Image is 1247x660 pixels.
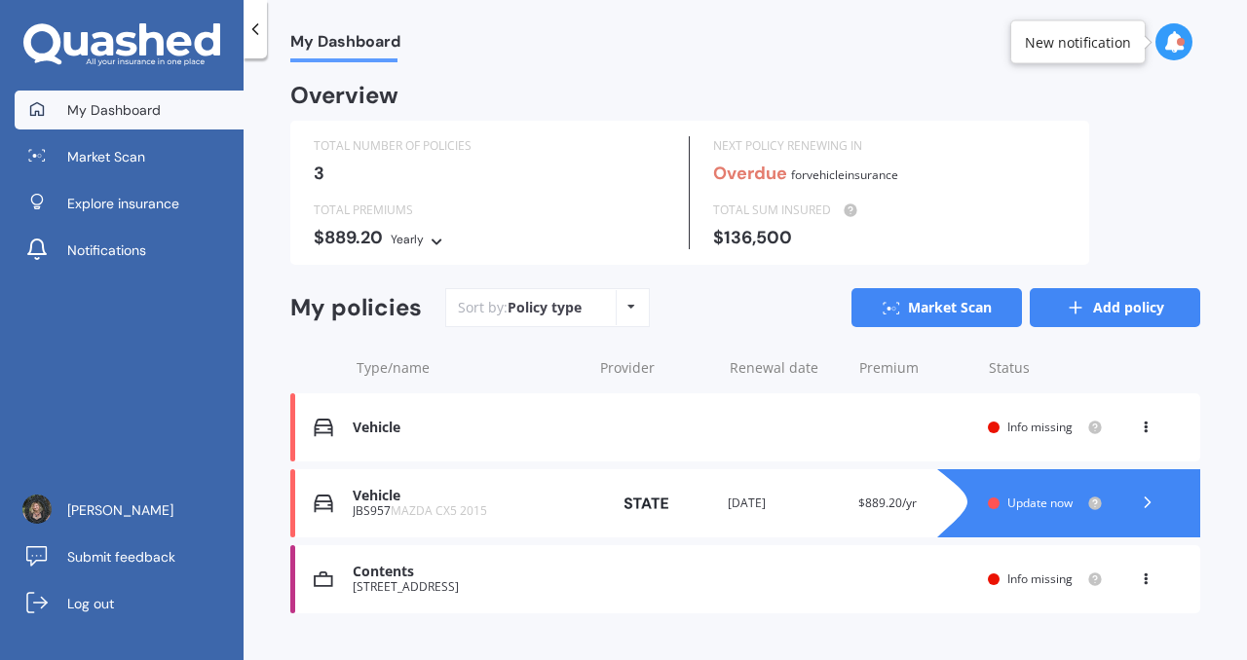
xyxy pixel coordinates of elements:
[597,486,695,521] img: State
[353,504,582,518] div: JBS957
[67,240,146,260] span: Notifications
[728,494,843,513] div: [DATE]
[713,228,1066,247] div: $136,500
[1007,570,1073,587] span: Info missing
[67,594,114,613] span: Log out
[713,136,1066,156] div: NEXT POLICY RENEWING IN
[67,100,161,120] span: My Dashboard
[290,294,422,322] div: My policies
[15,584,244,623] a: Log out
[314,494,333,513] img: Vehicle
[600,358,714,378] div: Provider
[67,194,179,213] span: Explore insurance
[391,230,424,249] div: Yearly
[713,162,787,185] b: Overdue
[791,166,898,183] span: for Vehicle insurance
[15,231,244,270] a: Notifications
[989,358,1103,378] div: Status
[15,491,244,530] a: [PERSON_NAME]
[1007,495,1073,511] span: Update now
[314,201,665,220] div: TOTAL PREMIUMS
[713,201,1066,220] div: TOTAL SUM INSURED
[353,488,582,504] div: Vehicle
[15,537,244,576] a: Submit feedback
[314,164,665,183] div: 3
[314,569,333,589] img: Contents
[290,32,400,58] span: My Dashboard
[15,184,244,223] a: Explore insurance
[858,495,917,511] span: $889.20/yr
[290,86,398,105] div: Overview
[22,495,52,524] img: ACg8ocIgWsNmqnzN_MIwZx2Nx858soaXnqibdvIuyqBahF5dnoRnkwYD=s96-c
[314,228,665,249] div: $889.20
[15,91,244,129] a: My Dashboard
[67,147,145,166] span: Market Scan
[353,580,582,594] div: [STREET_ADDRESS]
[314,136,665,156] div: TOTAL NUMBER OF POLICIES
[1030,288,1200,327] a: Add policy
[15,137,244,176] a: Market Scan
[357,358,585,378] div: Type/name
[391,502,487,519] span: MAZDA CX5 2015
[1025,32,1131,52] div: New notification
[67,547,175,567] span: Submit feedback
[353,420,582,436] div: Vehicle
[67,500,173,520] span: [PERSON_NAME]
[314,418,333,437] img: Vehicle
[1007,419,1073,435] span: Info missing
[859,358,973,378] div: Premium
[508,298,582,317] div: Policy type
[458,298,582,317] div: Sort by:
[851,288,1022,327] a: Market Scan
[353,564,582,580] div: Contents
[730,358,844,378] div: Renewal date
